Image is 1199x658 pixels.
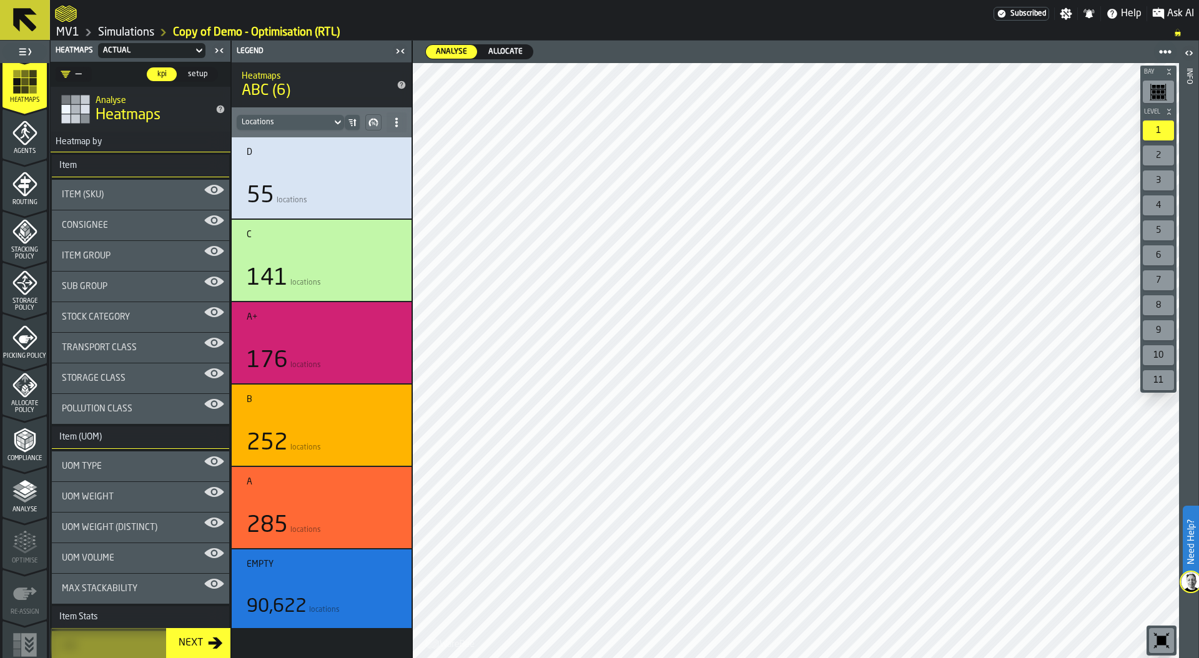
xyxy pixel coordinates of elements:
[62,492,114,502] span: UOM Weight
[431,46,472,57] span: Analyse
[232,220,412,301] div: stat-
[247,230,397,240] div: Title
[2,262,47,312] li: menu Storage Policy
[2,97,47,104] span: Heatmaps
[62,404,219,414] div: Title
[62,251,111,261] span: Item Group
[62,282,219,292] div: Title
[52,155,229,177] h3: title-section-Item
[2,109,47,159] li: menu Agents
[1140,168,1177,193] div: button-toolbar-undefined
[52,363,229,393] div: stat-Storage Class
[62,461,219,471] div: Title
[1185,66,1193,655] div: Info
[1140,218,1177,243] div: button-toolbar-undefined
[247,513,288,538] div: 285
[2,609,47,616] span: Re-assign
[96,43,208,58] div: DropdownMenuValue-8fff0763-fce4-4e81-bd3c-8e5e28307575
[204,482,224,502] label: button-toggle-Show on Map
[62,553,114,563] span: UOM Volume
[1143,295,1174,315] div: 8
[52,302,229,332] div: stat-Stock Category
[247,559,397,569] div: Title
[1140,106,1177,118] button: button-
[52,426,229,449] h3: title-section-Item (UOM)
[62,312,219,322] div: Title
[62,523,219,533] div: Title
[1140,143,1177,168] div: button-toolbar-undefined
[210,43,228,58] label: button-toggle-Close me
[152,69,172,80] span: kpi
[52,160,84,170] div: Item
[146,67,177,82] label: button-switch-multi-kpi
[247,348,288,373] div: 176
[62,343,219,353] div: Title
[204,272,224,292] label: button-toggle-Show on Map
[2,211,47,261] li: menu Stacking Policy
[478,45,533,59] div: thumb
[247,312,397,322] div: Title
[52,513,229,543] div: stat-UOM Weight (Distinct)
[425,44,478,59] label: button-switch-multi-Analyse
[166,628,230,658] button: button-Next
[62,523,157,533] span: UOM Weight (Distinct)
[62,220,219,230] div: Title
[62,343,137,353] span: Transport Class
[1147,6,1199,21] label: button-toggle-Ask AI
[56,46,93,55] span: Heatmaps
[56,26,79,39] a: link-to-/wh/i/3ccf57d1-1e0c-4a81-a3bb-c2011c5f0d50
[247,559,274,569] div: Empty
[62,312,130,322] span: Stock Category
[247,395,397,405] div: Title
[1143,345,1174,365] div: 10
[1179,41,1198,658] header: Info
[52,612,106,622] div: Item Stats
[1121,6,1142,21] span: Help
[55,25,1194,40] nav: Breadcrumb
[52,210,229,240] div: stat-Consignee
[51,132,230,152] h3: title-section-Heatmap by
[247,312,257,322] div: A+
[1101,6,1147,21] label: button-toggle-Help
[62,373,219,383] div: Title
[1140,318,1177,343] div: button-toolbar-undefined
[277,196,307,205] span: locations
[52,451,229,481] div: stat-UOM Type
[1143,270,1174,290] div: 7
[994,7,1049,21] a: link-to-/wh/i/3ccf57d1-1e0c-4a81-a3bb-c2011c5f0d50/settings/billing
[247,230,252,240] div: C
[290,443,321,452] span: locations
[62,251,219,261] div: Title
[415,631,486,656] a: logo-header
[174,636,208,651] div: Next
[2,353,47,360] span: Picking Policy
[1140,243,1177,268] div: button-toolbar-undefined
[232,62,412,107] div: title-ABC (6)
[1180,43,1198,66] label: button-toggle-Open
[1143,320,1174,340] div: 9
[247,147,397,157] div: Title
[1143,170,1174,190] div: 3
[1140,78,1177,106] div: button-toolbar-undefined
[62,584,219,594] div: Title
[1142,109,1163,115] span: Level
[2,557,47,564] span: Optimise
[62,553,219,563] div: Title
[103,46,188,55] div: DropdownMenuValue-8fff0763-fce4-4e81-bd3c-8e5e28307575
[1152,631,1172,651] svg: Reset zoom and position
[2,467,47,517] li: menu Analyse
[2,455,47,462] span: Compliance
[1055,7,1077,20] label: button-toggle-Settings
[52,574,229,604] div: stat-Max Stackability
[62,282,107,292] span: Sub Group
[51,87,230,132] div: title-Heatmaps
[483,46,528,57] span: Allocate
[204,241,224,261] label: button-toggle-Show on Map
[204,574,224,594] label: button-toggle-Show on Map
[147,67,177,81] div: thumb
